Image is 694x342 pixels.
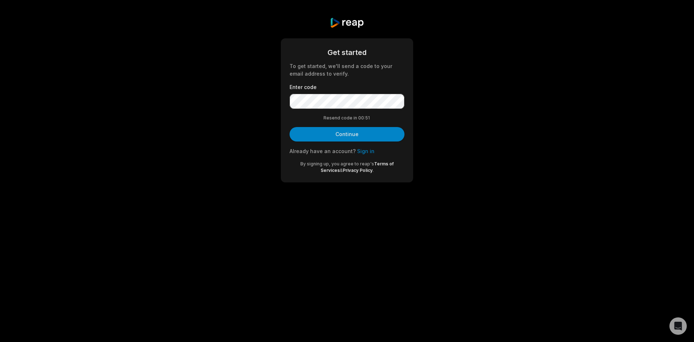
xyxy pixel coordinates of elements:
[290,47,404,58] div: Get started
[340,168,343,173] span: &
[290,115,404,121] div: Resend code in 00:
[290,62,404,77] div: To get started, we'll send a code to your email address to verify.
[373,168,374,173] span: .
[365,115,371,121] span: 51
[290,148,356,154] span: Already have an account?
[357,148,374,154] a: Sign in
[290,127,404,142] button: Continue
[343,168,373,173] a: Privacy Policy
[669,317,687,335] div: Open Intercom Messenger
[330,17,364,28] img: reap
[300,161,374,166] span: By signing up, you agree to reap's
[321,161,394,173] a: Terms of Services
[290,83,404,91] label: Enter code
